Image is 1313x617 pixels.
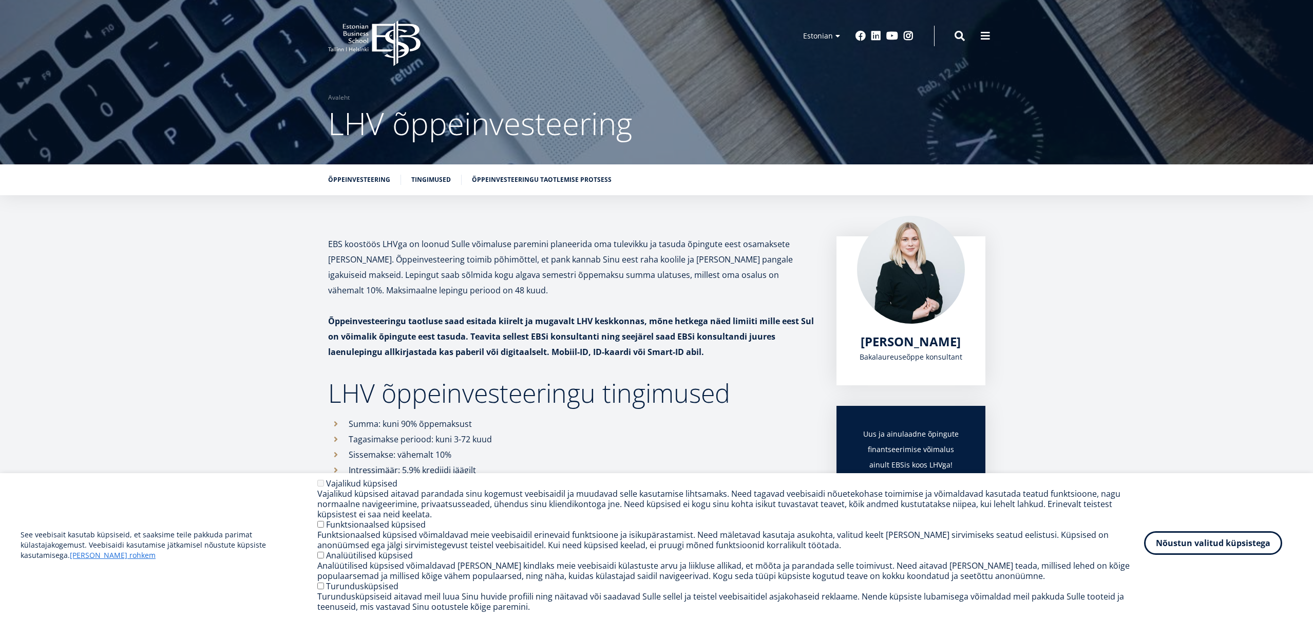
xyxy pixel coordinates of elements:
li: Summa: kuni 90% õppemaksust [328,416,816,432]
label: Funktsionaalsed küpsised [326,519,426,530]
div: Analüütilised küpsised võimaldavad [PERSON_NAME] kindlaks meie veebisaidi külastuste arvu ja liik... [317,560,1144,581]
a: Õppeinvesteeringu taotlemise protsess [472,175,612,185]
button: Nõustun valitud küpsistega [1144,531,1282,555]
a: [PERSON_NAME] rohkem [70,550,156,560]
a: Instagram [903,31,914,41]
label: Turundusküpsised [326,581,398,592]
p: EBS koostöös LHVga on loonud Sulle võimaluse paremini planeerida oma tulevikku ja tasuda õpingute... [328,236,816,298]
a: [PERSON_NAME] [861,334,961,349]
a: Linkedin [871,31,881,41]
li: Intressimäär: 5,9% krediidi jäägilt [328,462,816,478]
strong: Õppeinvesteeringu taotluse saad esitada kiirelt ja mugavalt LHV keskkonnas, mõne hetkega näed lim... [328,315,814,358]
h2: LHV õppeinvesteeringu tingimused [328,380,816,406]
div: Turundusküpsiseid aitavad meil luua Sinu huvide profiili ning näitavad või saadavad Sulle sellel ... [317,591,1144,612]
img: Maria [857,216,965,324]
a: Avaleht [328,92,350,103]
h3: Uus ja ainulaadne õpingute finantseerimise võimalus ainult EBSis koos LHVga! [857,426,965,473]
a: Youtube [886,31,898,41]
span: [PERSON_NAME] [861,333,961,350]
label: Analüütilised küpsised [326,550,413,561]
li: Tagasimakse periood: kuni 3-72 kuud [328,432,816,447]
li: Sissemakse: vähemalt 10% [328,447,816,462]
div: Funktsionaalsed küpsised võimaldavad meie veebisaidil erinevaid funktsioone ja isikupärastamist. ... [317,530,1144,550]
div: Vajalikud küpsised aitavad parandada sinu kogemust veebisaidil ja muudavad selle kasutamise lihts... [317,489,1144,519]
a: Õppeinvesteering [328,175,390,185]
a: Tingimused [411,175,451,185]
span: LHV õppeinvesteering [328,102,632,144]
label: Vajalikud küpsised [326,478,397,489]
p: See veebisait kasutab küpsiseid, et saaksime teile pakkuda parimat külastajakogemust. Veebisaidi ... [21,530,317,560]
div: Bakalaureuseõppe konsultant [857,349,965,365]
a: Facebook [855,31,866,41]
